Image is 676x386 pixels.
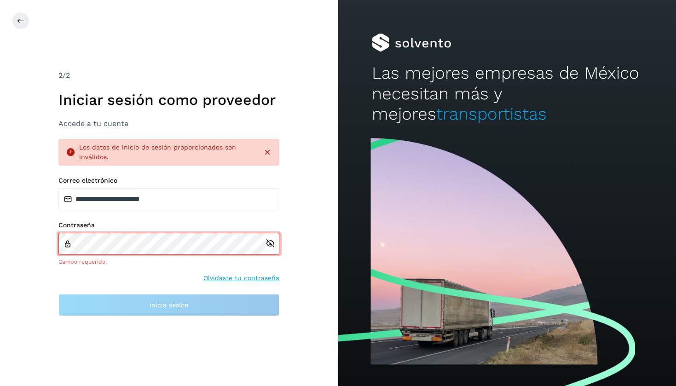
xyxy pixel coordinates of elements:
div: Campo requerido. [58,258,279,266]
label: Contraseña [58,221,279,229]
label: Correo electrónico [58,177,279,184]
div: Los datos de inicio de sesión proporcionados son inválidos. [79,143,255,162]
span: transportistas [436,104,547,124]
span: 2 [58,71,63,80]
span: Inicia sesión [150,302,189,308]
button: Inicia sesión [58,294,279,316]
a: Olvidaste tu contraseña [203,273,279,283]
div: /2 [58,70,279,81]
h1: Iniciar sesión como proveedor [58,91,279,109]
h3: Accede a tu cuenta [58,119,279,128]
h2: Las mejores empresas de México necesitan más y mejores [372,63,642,124]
